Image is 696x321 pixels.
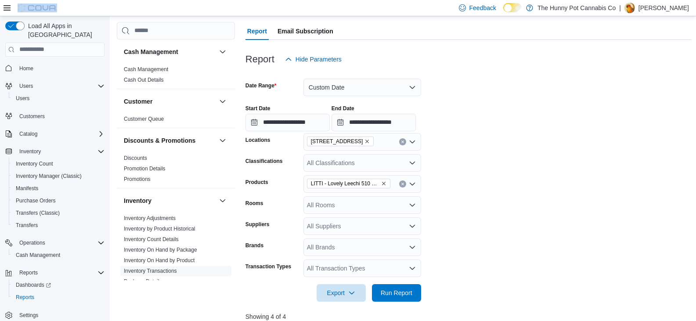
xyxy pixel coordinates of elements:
button: Purchase Orders [9,195,108,207]
span: Home [19,65,33,72]
button: Open list of options [409,180,416,188]
button: Inventory [124,196,216,205]
span: Transfers [16,222,38,229]
span: Run Report [381,289,412,297]
span: Inventory Manager (Classic) [12,171,105,181]
a: Promotion Details [124,166,166,172]
button: Discounts & Promotions [217,135,228,146]
button: Users [9,92,108,105]
a: Purchase Orders [12,195,59,206]
span: Customers [19,113,45,120]
span: Reports [12,292,105,303]
p: | [619,3,621,13]
h3: Report [245,54,274,65]
a: Dashboards [9,279,108,291]
p: The Hunny Pot Cannabis Co [537,3,616,13]
h3: Discounts & Promotions [124,136,195,145]
span: Customer Queue [124,115,164,123]
span: Users [19,83,33,90]
div: Cash Management [117,64,235,89]
span: Inventory Count Details [124,236,179,243]
span: Report [247,22,267,40]
label: Transaction Types [245,263,291,270]
a: Cash Out Details [124,77,164,83]
button: Customer [217,96,228,107]
span: Transfers (Classic) [16,209,60,216]
a: Inventory by Product Historical [124,226,195,232]
span: Manifests [12,183,105,194]
button: Inventory Manager (Classic) [9,170,108,182]
a: Home [16,63,37,74]
a: Cash Management [12,250,64,260]
a: Settings [16,310,42,321]
button: Users [16,81,36,91]
div: Discounts & Promotions [117,153,235,188]
span: Cash Management [16,252,60,259]
button: Manifests [9,182,108,195]
a: Inventory Adjustments [124,215,176,221]
label: Suppliers [245,221,270,228]
span: Inventory On Hand by Product [124,257,195,264]
button: Open list of options [409,223,416,230]
span: Cash Management [12,250,105,260]
div: Andy Ramgobin [624,3,635,13]
button: Open list of options [409,265,416,272]
button: Reports [9,291,108,303]
button: Inventory [217,195,228,206]
span: LITTI - Lovely Leechi 510 Cartridge - 1g [311,179,379,188]
a: Transfers [12,220,41,231]
button: Inventory Count [9,158,108,170]
button: Custom Date [303,79,421,96]
input: Dark Mode [503,3,522,12]
a: Package Details [124,278,162,285]
p: Showing 4 of 4 [245,312,691,321]
button: Open list of options [409,244,416,251]
button: Run Report [372,284,421,302]
a: Customers [16,111,48,122]
a: Transfers (Classic) [12,208,63,218]
span: Inventory Count [16,160,53,167]
span: Transfers [12,220,105,231]
span: Settings [19,312,38,319]
label: Start Date [245,105,270,112]
label: Date Range [245,82,277,89]
span: Inventory Adjustments [124,215,176,222]
button: Users [2,80,108,92]
a: Manifests [12,183,42,194]
span: Inventory [16,146,105,157]
button: Export [317,284,366,302]
input: Press the down key to open a popover containing a calendar. [332,114,416,131]
button: Inventory [2,145,108,158]
button: Remove 4036 Confederation Pkwy from selection in this group [364,139,370,144]
h3: Customer [124,97,152,106]
span: Purchase Orders [16,197,56,204]
img: Cova [18,4,57,12]
span: Users [16,95,29,102]
span: [STREET_ADDRESS] [311,137,363,146]
span: Cash Out Details [124,76,164,83]
span: Inventory by Product Historical [124,225,195,232]
span: Inventory Count [12,159,105,169]
span: Inventory On Hand by Package [124,246,197,253]
button: Cash Management [217,47,228,57]
span: Dashboards [12,280,105,290]
span: Purchase Orders [12,195,105,206]
a: Inventory On Hand by Package [124,247,197,253]
button: Customers [2,110,108,123]
button: Discounts & Promotions [124,136,216,145]
a: Discounts [124,155,147,161]
span: Manifests [16,185,38,192]
button: Open list of options [409,138,416,145]
label: Rooms [245,200,263,207]
button: Operations [2,237,108,249]
button: Open list of options [409,159,416,166]
span: 4036 Confederation Pkwy [307,137,374,146]
span: Inventory Manager (Classic) [16,173,82,180]
label: Brands [245,242,263,249]
a: Reports [12,292,38,303]
span: Users [16,81,105,91]
button: Clear input [399,180,406,188]
button: Customer [124,97,216,106]
span: Customers [16,111,105,122]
